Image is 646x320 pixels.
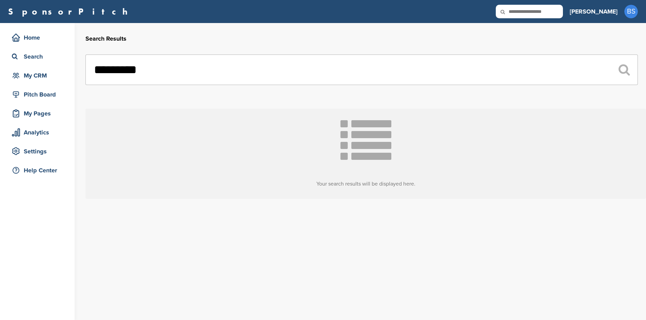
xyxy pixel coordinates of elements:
[10,50,68,63] div: Search
[624,5,638,18] span: BS
[7,68,68,83] a: My CRM
[10,145,68,157] div: Settings
[570,7,618,16] h3: [PERSON_NAME]
[7,106,68,121] a: My Pages
[85,180,646,188] h3: Your search results will be displayed here.
[85,34,638,43] h2: Search Results
[7,30,68,45] a: Home
[7,144,68,159] a: Settings
[10,107,68,120] div: My Pages
[10,69,68,82] div: My CRM
[8,7,132,16] a: SponsorPitch
[570,4,618,19] a: [PERSON_NAME]
[10,88,68,101] div: Pitch Board
[10,31,68,44] div: Home
[10,126,68,138] div: Analytics
[7,49,68,64] a: Search
[7,163,68,178] a: Help Center
[7,87,68,102] a: Pitch Board
[7,125,68,140] a: Analytics
[10,164,68,176] div: Help Center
